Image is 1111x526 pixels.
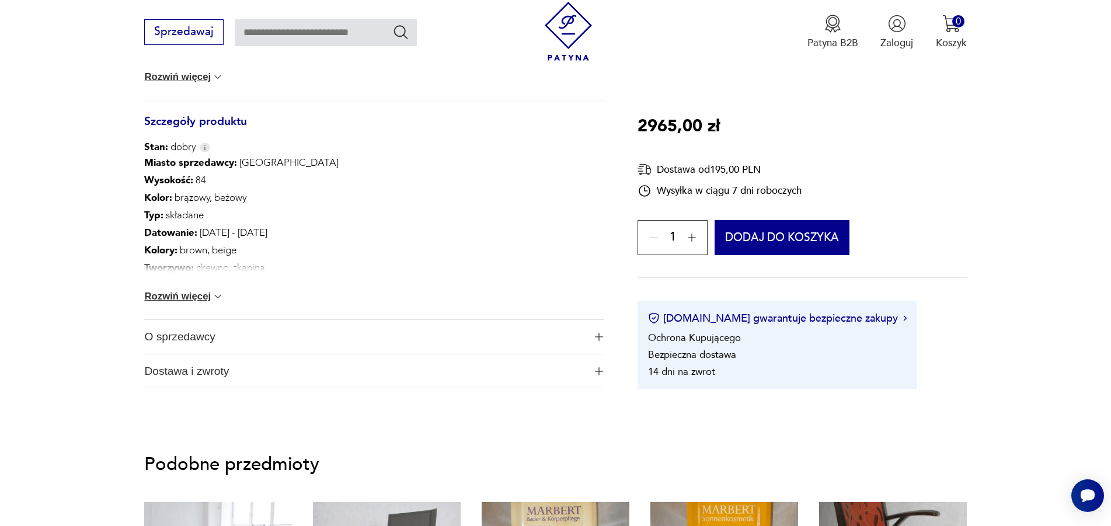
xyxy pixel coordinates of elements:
button: Rozwiń więcej [144,291,224,302]
img: Ikona certyfikatu [648,312,660,324]
button: 0Koszyk [936,15,967,50]
img: Info icon [200,142,210,152]
div: Wysyłka w ciągu 7 dni roboczych [638,183,802,197]
p: drewno, tkanina [144,259,437,277]
p: Patyna B2B [807,36,858,50]
span: Dostawa i zwroty [144,354,584,388]
a: Ikona medaluPatyna B2B [807,15,858,50]
p: 84 [144,172,437,189]
img: chevron down [212,291,224,302]
a: Sprzedawaj [144,28,223,37]
p: Podobne przedmioty [144,456,966,473]
b: Stan: [144,140,168,154]
button: Dodaj do koszyka [715,220,849,255]
p: brown, beige [144,242,437,259]
li: 14 dni na zwrot [648,364,715,378]
button: Ikona plusaDostawa i zwroty [144,354,604,388]
li: Ochrona Kupującego [648,330,741,344]
h3: Szczegóły produktu [144,117,604,141]
img: Ikonka użytkownika [888,15,906,33]
p: Koszyk [936,36,967,50]
img: Ikona plusa [595,367,603,375]
span: dobry [144,140,196,154]
b: Tworzywo : [144,261,194,274]
b: Miasto sprzedawcy : [144,156,237,169]
img: Patyna - sklep z meblami i dekoracjami vintage [539,2,598,61]
li: Bezpieczna dostawa [648,347,736,361]
span: 1 [670,233,676,242]
img: Ikona medalu [824,15,842,33]
img: Ikona koszyka [942,15,960,33]
p: brązowy, beżowy [144,189,437,207]
img: Ikona strzałki w prawo [903,315,907,321]
b: Typ : [144,208,163,222]
button: Szukaj [392,23,409,40]
b: Kolor: [144,191,172,204]
p: [GEOGRAPHIC_DATA] [144,154,437,172]
img: Ikona dostawy [638,162,652,176]
p: 2965,00 zł [638,113,720,140]
b: Wysokość : [144,173,193,187]
iframe: Smartsupp widget button [1071,479,1104,512]
button: Zaloguj [880,15,913,50]
button: [DOMAIN_NAME] gwarantuje bezpieczne zakupy [648,311,907,325]
button: Patyna B2B [807,15,858,50]
div: Dostawa od 195,00 PLN [638,162,802,176]
button: Ikona plusaO sprzedawcy [144,320,604,354]
b: Kolory : [144,243,177,257]
div: 0 [952,15,964,27]
img: Ikona plusa [595,333,603,341]
p: Zaloguj [880,36,913,50]
span: O sprzedawcy [144,320,584,354]
button: Rozwiń więcej [144,71,224,83]
img: chevron down [212,71,224,83]
p: [DATE] - [DATE] [144,224,437,242]
p: składane [144,207,437,224]
b: Datowanie : [144,226,197,239]
button: Sprzedawaj [144,19,223,45]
